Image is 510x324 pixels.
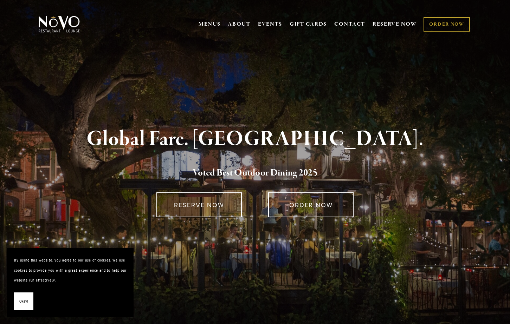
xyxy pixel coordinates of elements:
section: Cookie banner [7,248,134,317]
h2: 5 [50,166,460,180]
strong: Global Fare. [GEOGRAPHIC_DATA]. [86,126,424,152]
span: Okay! [19,296,28,306]
a: RESERVE NOW [373,18,417,31]
a: ABOUT [228,21,251,28]
a: ORDER NOW [268,192,354,217]
a: EVENTS [258,21,282,28]
img: Novo Restaurant &amp; Lounge [37,15,81,33]
a: Voted Best Outdoor Dining 202 [193,167,313,180]
a: CONTACT [334,18,365,31]
a: RESERVE NOW [156,192,242,217]
a: GIFT CARDS [290,18,327,31]
p: By using this website, you agree to our use of cookies. We use cookies to provide you with a grea... [14,255,127,285]
a: MENUS [199,21,221,28]
a: ORDER NOW [424,17,470,32]
button: Okay! [14,292,33,310]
